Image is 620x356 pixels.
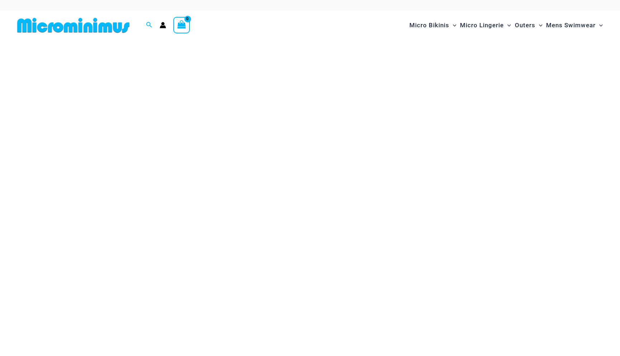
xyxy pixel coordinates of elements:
[407,13,606,37] nav: Site Navigation
[460,16,504,34] span: Micro Lingerie
[513,14,544,36] a: OutersMenu ToggleMenu Toggle
[173,17,190,33] a: View Shopping Cart, empty
[458,14,513,36] a: Micro LingerieMenu ToggleMenu Toggle
[544,14,605,36] a: Mens SwimwearMenu ToggleMenu Toggle
[596,16,603,34] span: Menu Toggle
[409,16,449,34] span: Micro Bikinis
[504,16,511,34] span: Menu Toggle
[449,16,456,34] span: Menu Toggle
[535,16,542,34] span: Menu Toggle
[14,17,132,33] img: MM SHOP LOGO FLAT
[160,22,166,28] a: Account icon link
[146,21,152,30] a: Search icon link
[408,14,458,36] a: Micro BikinisMenu ToggleMenu Toggle
[515,16,535,34] span: Outers
[546,16,596,34] span: Mens Swimwear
